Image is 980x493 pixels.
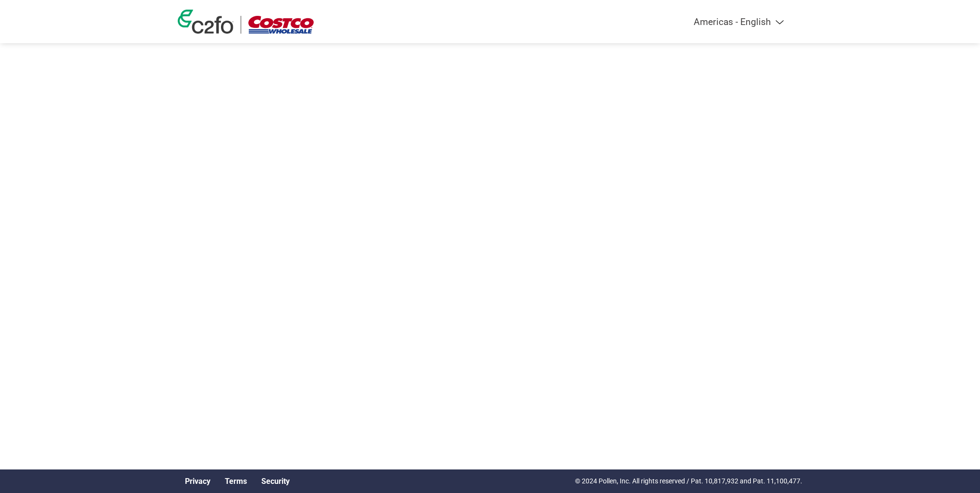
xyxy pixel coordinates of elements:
a: Terms [225,477,247,486]
a: Privacy [185,477,210,486]
img: Costco [248,16,314,34]
a: Security [261,477,290,486]
img: c2fo logo [178,10,233,34]
p: © 2024 Pollen, Inc. All rights reserved / Pat. 10,817,932 and Pat. 11,100,477. [575,476,802,486]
